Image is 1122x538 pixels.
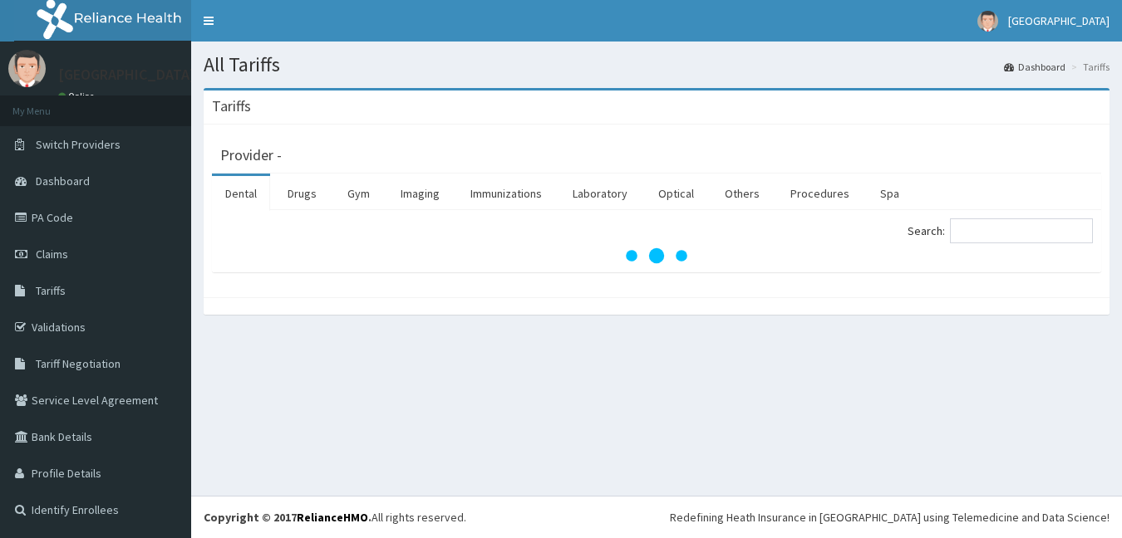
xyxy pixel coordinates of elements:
[58,90,98,102] a: Online
[623,223,690,289] svg: audio-loading
[297,510,368,525] a: RelianceHMO
[908,218,1093,243] label: Search:
[58,67,195,82] p: [GEOGRAPHIC_DATA]
[1004,60,1065,74] a: Dashboard
[36,247,68,262] span: Claims
[950,218,1093,243] input: Search:
[977,11,998,32] img: User Image
[36,356,121,371] span: Tariff Negotiation
[387,176,453,211] a: Imaging
[204,54,1110,76] h1: All Tariffs
[334,176,383,211] a: Gym
[36,137,121,152] span: Switch Providers
[645,176,707,211] a: Optical
[1067,60,1110,74] li: Tariffs
[212,99,251,114] h3: Tariffs
[36,174,90,188] span: Dashboard
[1008,13,1110,28] span: [GEOGRAPHIC_DATA]
[8,50,46,87] img: User Image
[274,176,330,211] a: Drugs
[36,283,66,298] span: Tariffs
[711,176,773,211] a: Others
[867,176,913,211] a: Spa
[204,510,372,525] strong: Copyright © 2017 .
[212,176,270,211] a: Dental
[670,509,1110,526] div: Redefining Heath Insurance in [GEOGRAPHIC_DATA] using Telemedicine and Data Science!
[457,176,555,211] a: Immunizations
[777,176,863,211] a: Procedures
[559,176,641,211] a: Laboratory
[191,496,1122,538] footer: All rights reserved.
[220,148,282,163] h3: Provider -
